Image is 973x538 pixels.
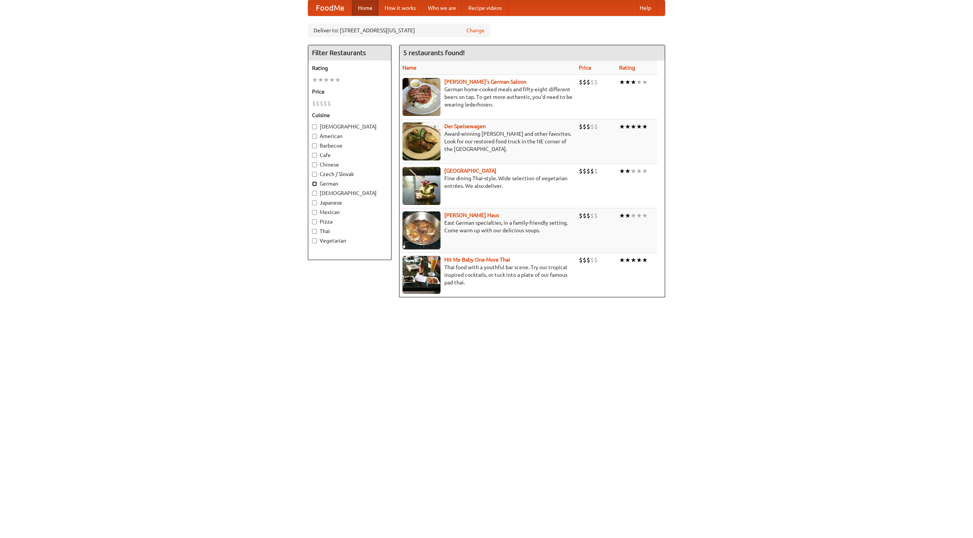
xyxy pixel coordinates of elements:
li: $ [579,78,583,86]
input: Mexican [312,210,317,215]
img: esthers.jpg [403,78,441,116]
a: Name [403,65,417,71]
input: Thai [312,229,317,234]
label: American [312,132,387,140]
img: babythai.jpg [403,256,441,294]
label: Mexican [312,208,387,216]
li: $ [586,256,590,264]
li: ★ [318,76,323,84]
img: speisewagen.jpg [403,122,441,160]
ng-pluralize: 5 restaurants found! [403,49,465,56]
input: Barbecue [312,143,317,148]
li: ★ [335,76,341,84]
input: Vegetarian [312,238,317,243]
a: [PERSON_NAME]'s German Saloon [444,79,526,85]
li: ★ [642,122,648,131]
a: [GEOGRAPHIC_DATA] [444,168,496,174]
li: ★ [625,256,631,264]
div: Deliver to: [STREET_ADDRESS][US_STATE] [308,24,490,37]
label: German [312,180,387,187]
li: $ [590,211,594,220]
li: ★ [619,78,625,86]
li: ★ [642,167,648,175]
li: $ [579,256,583,264]
img: kohlhaus.jpg [403,211,441,249]
li: $ [590,256,594,264]
a: Der Speisewagen [444,123,486,129]
li: $ [594,211,598,220]
li: $ [316,99,320,108]
li: ★ [631,256,636,264]
li: ★ [636,78,642,86]
li: ★ [642,256,648,264]
a: [PERSON_NAME] Haus [444,212,499,218]
p: Fine dining Thai-style. Wide selection of vegetarian entrées. We also deliver. [403,175,573,190]
a: How it works [379,0,422,16]
li: $ [583,167,586,175]
label: Barbecue [312,142,387,149]
li: ★ [625,167,631,175]
li: ★ [636,167,642,175]
label: [DEMOGRAPHIC_DATA] [312,189,387,197]
li: $ [320,99,323,108]
li: ★ [619,211,625,220]
img: satay.jpg [403,167,441,205]
li: $ [583,211,586,220]
label: Thai [312,227,387,235]
li: ★ [631,78,636,86]
li: $ [594,167,598,175]
li: $ [590,122,594,131]
p: German home-cooked meals and fifty-eight different beers on tap. To get more authentic, you'd nee... [403,86,573,108]
a: FoodMe [308,0,352,16]
label: [DEMOGRAPHIC_DATA] [312,123,387,130]
li: ★ [631,122,636,131]
label: Japanese [312,199,387,206]
h4: Filter Restaurants [308,45,391,60]
li: $ [594,78,598,86]
li: $ [323,99,327,108]
a: Change [466,27,485,34]
li: $ [312,99,316,108]
input: Chinese [312,162,317,167]
p: Award-winning [PERSON_NAME] and other favorites. Look for our restored food truck in the NE corne... [403,130,573,153]
li: $ [590,78,594,86]
li: $ [586,78,590,86]
li: $ [594,122,598,131]
label: Cafe [312,151,387,159]
a: Price [579,65,591,71]
li: $ [583,122,586,131]
li: ★ [642,211,648,220]
label: Pizza [312,218,387,225]
input: American [312,134,317,139]
input: Cafe [312,153,317,158]
li: ★ [636,122,642,131]
li: ★ [619,167,625,175]
label: Chinese [312,161,387,168]
li: ★ [619,122,625,131]
li: ★ [323,76,329,84]
li: $ [586,122,590,131]
a: Who we are [422,0,462,16]
input: [DEMOGRAPHIC_DATA] [312,191,317,196]
h5: Cuisine [312,111,387,119]
li: $ [579,167,583,175]
li: ★ [636,256,642,264]
p: East German specialties, in a family-friendly setting. Come warm up with our delicious soups. [403,219,573,234]
a: Home [352,0,379,16]
li: $ [583,256,586,264]
b: Hit Me Baby One More Thai [444,257,510,263]
label: Czech / Slovak [312,170,387,178]
p: Thai food with a youthful bar scene. Try our tropical inspired cocktails, or tuck into a plate of... [403,263,573,286]
input: [DEMOGRAPHIC_DATA] [312,124,317,129]
li: $ [594,256,598,264]
li: ★ [642,78,648,86]
h5: Price [312,88,387,95]
input: Pizza [312,219,317,224]
li: $ [579,122,583,131]
input: Czech / Slovak [312,172,317,177]
li: $ [583,78,586,86]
